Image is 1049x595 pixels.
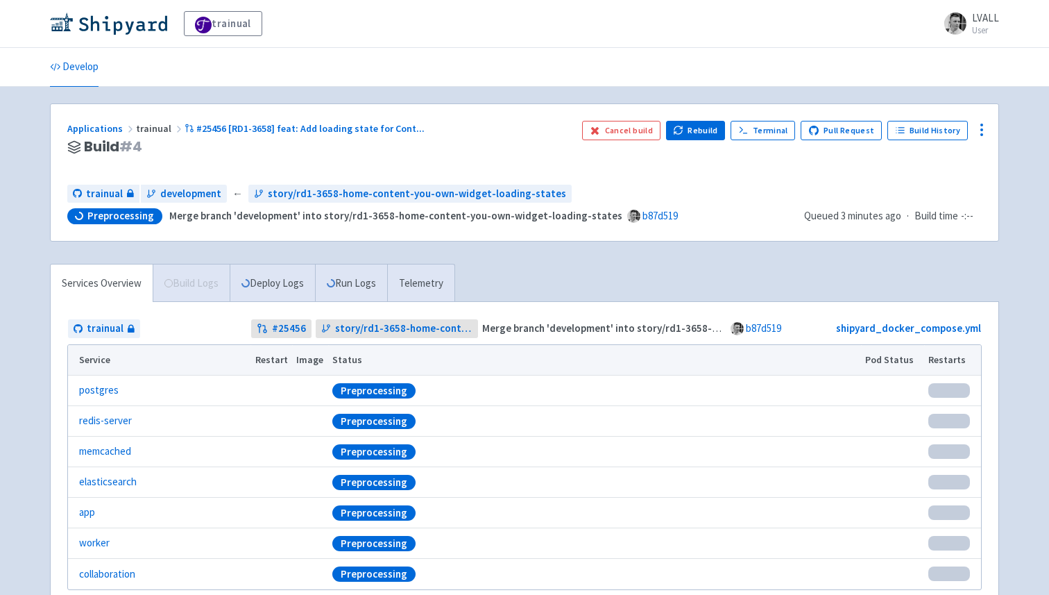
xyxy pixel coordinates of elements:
[861,345,924,376] th: Pod Status
[841,209,901,222] time: 3 minutes ago
[67,122,136,135] a: Applications
[50,48,99,87] a: Develop
[84,139,142,155] span: Build
[914,208,958,224] span: Build time
[328,345,861,376] th: Status
[315,265,387,303] a: Run Logs
[332,505,416,521] div: Preprocessing
[335,321,473,337] span: story/rd1-3658-home-content-you-own-widget-loading-states
[232,186,243,202] span: ←
[79,413,132,429] a: redis-server
[184,11,262,36] a: trainual
[169,209,622,222] strong: Merge branch 'development' into story/rd1-3658-home-content-you-own-widget-loading-states
[731,121,795,140] a: Terminal
[160,186,221,202] span: development
[746,321,781,335] a: b87d519
[801,121,882,140] a: Pull Request
[292,345,328,376] th: Image
[79,444,131,460] a: memcached
[250,345,292,376] th: Restart
[332,536,416,551] div: Preprocessing
[79,567,135,583] a: collaboration
[332,475,416,490] div: Preprocessing
[332,414,416,429] div: Preprocessing
[79,474,137,490] a: elasticsearch
[272,321,306,337] strong: # 25456
[141,185,227,203] a: development
[924,345,981,376] th: Restarts
[79,383,119,399] a: postgres
[387,265,454,303] a: Telemetry
[268,186,566,202] span: story/rd1-3658-home-content-you-own-widget-loading-states
[332,383,416,399] div: Preprocessing
[332,444,416,460] div: Preprocessing
[87,321,123,337] span: trainual
[185,122,427,135] a: #25456 [RD1-3658] feat: Add loading state for Cont...
[482,321,935,335] strong: Merge branch 'development' into story/rd1-3658-home-content-you-own-widget-loading-states
[196,122,425,135] span: #25456 [RD1-3658] feat: Add loading state for Cont ...
[972,26,999,35] small: User
[248,185,572,203] a: story/rd1-3658-home-content-you-own-widget-loading-states
[251,319,312,338] a: #25456
[804,209,901,222] span: Queued
[68,345,250,376] th: Service
[642,209,678,222] a: b87d519
[887,121,968,140] a: Build History
[119,137,142,156] span: # 4
[79,505,95,521] a: app
[230,265,315,303] a: Deploy Logs
[136,122,185,135] span: trainual
[316,319,479,338] a: story/rd1-3658-home-content-you-own-widget-loading-states
[582,121,660,140] button: Cancel build
[666,121,726,140] button: Rebuild
[87,209,154,223] span: Preprocessing
[804,208,982,224] div: ·
[67,185,139,203] a: trainual
[961,208,973,224] span: -:--
[972,11,999,24] span: LVALL
[836,321,981,335] a: shipyard_docker_compose.yml
[86,186,123,202] span: trainual
[332,567,416,582] div: Preprocessing
[936,12,999,35] a: LVALL User
[51,265,153,303] a: Services Overview
[50,12,167,35] img: Shipyard logo
[79,535,110,551] a: worker
[68,319,140,338] a: trainual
